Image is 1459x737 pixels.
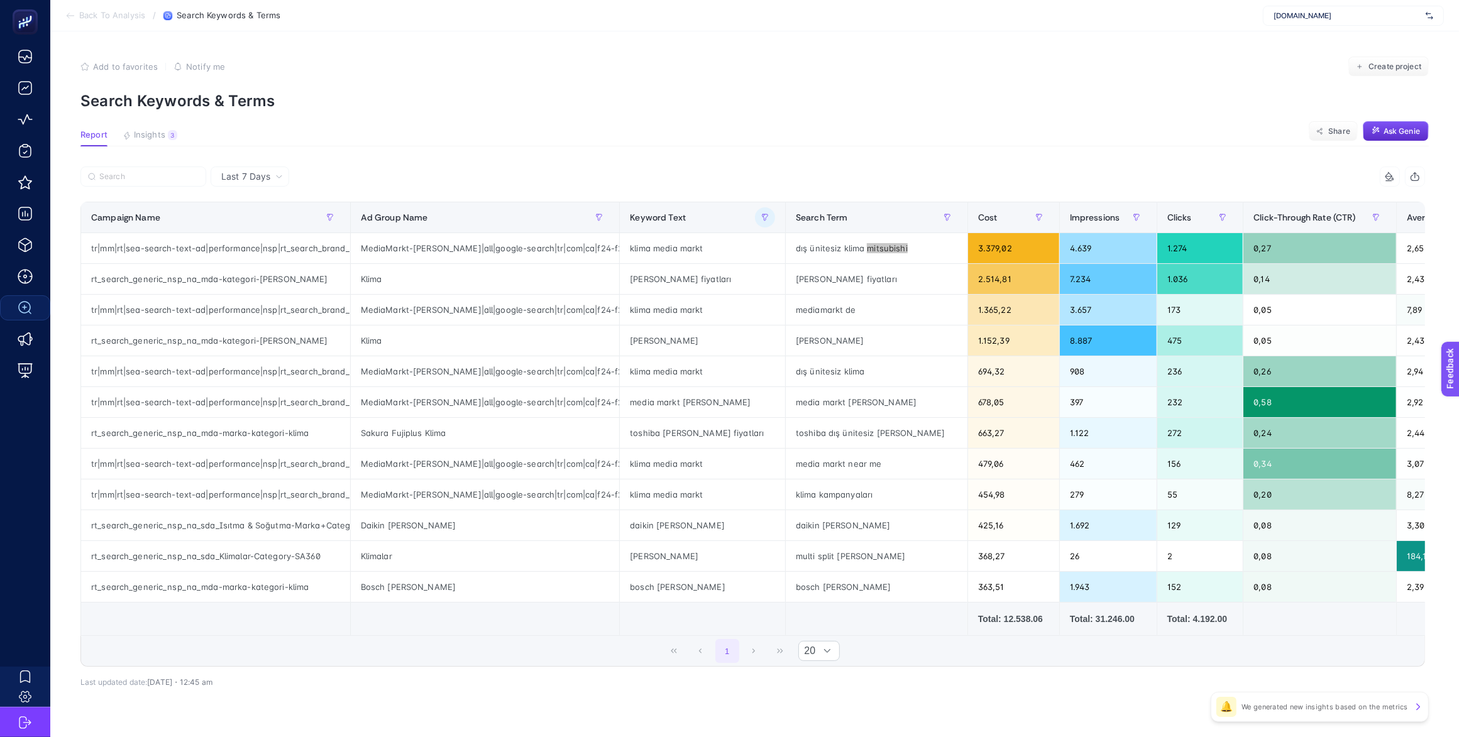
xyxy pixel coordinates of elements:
[351,264,620,294] div: Klima
[1157,233,1243,263] div: 1.274
[968,387,1059,417] div: 678,05
[1157,479,1243,510] div: 55
[81,479,350,510] div: tr|mm|rt|sea-search-text-ad|performance|nsp|rt_search_brand_nsp_na_mda-kategori-klima|na|d2c|Sear...
[968,264,1059,294] div: 2.514,81
[1157,541,1243,571] div: 2
[968,295,1059,325] div: 1.365,22
[1157,264,1243,294] div: 1.036
[81,233,350,263] div: tr|mm|rt|sea-search-text-ad|performance|nsp|rt_search_brand_nsp_na_mda-kategori-klima|na|d2c|Sear...
[351,325,620,356] div: Klima
[1242,702,1408,712] p: We generated new insights based on the metrics
[1060,264,1157,294] div: 7.234
[1167,212,1192,222] span: Clicks
[620,418,785,448] div: toshiba [PERSON_NAME] fiyatları
[91,212,160,222] span: Campaign Name
[80,677,147,687] span: Last updated date:
[1216,697,1236,717] div: 🔔
[147,677,212,687] span: [DATE]・12:45 am
[968,233,1059,263] div: 3.379,02
[786,264,967,294] div: [PERSON_NAME] fiyatları
[1243,264,1396,294] div: 0,14
[1060,325,1157,356] div: 8.887
[1243,387,1396,417] div: 0,58
[8,4,48,14] span: Feedback
[173,62,225,72] button: Notify me
[1157,449,1243,479] div: 156
[630,212,686,222] span: Keyword Text
[1243,541,1396,571] div: 0,08
[1328,126,1350,136] span: Share
[968,572,1059,602] div: 363,51
[351,572,620,602] div: Bosch [PERSON_NAME]
[715,639,739,663] button: 1
[620,356,785,386] div: klima media markt
[351,356,620,386] div: MediaMarkt-[PERSON_NAME]|all|google-search|tr|com|ca|f24-f25|[DATE]|[DATE]|NA|OSE0003NTM
[1060,387,1157,417] div: 397
[153,10,156,20] span: /
[1070,212,1120,222] span: Impressions
[1348,57,1429,77] button: Create project
[81,449,350,479] div: tr|mm|rt|sea-search-text-ad|performance|nsp|rt_search_brand_nsp_na_mda-kategori-klima|na|d2c|Sear...
[786,387,967,417] div: media markt [PERSON_NAME]
[620,479,785,510] div: klima media markt
[1363,121,1429,141] button: Ask Genie
[351,387,620,417] div: MediaMarkt-[PERSON_NAME]|all|google-search|tr|com|ca|f24-f25|[DATE]|[DATE]|NA|OSE0003NTM
[786,479,967,510] div: klima kampanyaları
[978,212,998,222] span: Cost
[351,541,620,571] div: Klimalar
[796,212,848,222] span: Search Term
[786,449,967,479] div: media markt near me
[620,325,785,356] div: [PERSON_NAME]
[786,233,967,263] div: dış ünitesiz klima mitsubishi
[93,62,158,72] span: Add to favorites
[620,572,785,602] div: bosch [PERSON_NAME]
[221,170,270,183] span: Last 7 Days
[978,613,1049,625] div: Total: 12.538.06
[351,510,620,540] div: Daikin [PERSON_NAME]
[1157,572,1243,602] div: 152
[81,418,350,448] div: rt_search_generic_nsp_na_mda-marka-kategori-klima
[1253,212,1355,222] span: Click-Through Rate (CTR)
[99,172,199,182] input: Search
[786,541,967,571] div: multi split [PERSON_NAME]
[81,510,350,540] div: rt_search_generic_nsp_na_sda_Isıtma & Soğutma-Marka+Category Search-PL3-SA360
[1243,479,1396,510] div: 0,20
[81,572,350,602] div: rt_search_generic_nsp_na_mda-marka-kategori-klima
[799,641,815,660] span: Rows per page
[351,449,620,479] div: MediaMarkt-[PERSON_NAME]|all|google-search|tr|com|ca|f24-f25|[DATE]|[DATE]|NA|OSE0003NTM
[81,356,350,386] div: tr|mm|rt|sea-search-text-ad|performance|nsp|rt_search_brand_nsp_na_mda-kategori-klima|na|d2c|Sear...
[80,92,1429,110] p: Search Keywords & Terms
[1157,295,1243,325] div: 173
[1274,11,1421,21] span: [DOMAIN_NAME]
[80,130,107,140] span: Report
[1157,387,1243,417] div: 232
[786,418,967,448] div: toshiba dış ünitesiz [PERSON_NAME]
[968,541,1059,571] div: 368,27
[361,212,428,222] span: Ad Group Name
[81,541,350,571] div: rt_search_generic_nsp_na_sda_Klimalar-Category-SA360
[1243,233,1396,263] div: 0,27
[81,264,350,294] div: rt_search_generic_nsp_na_mda-kategori-[PERSON_NAME]
[80,187,1425,687] div: Last 7 Days
[1309,121,1358,141] button: Share
[620,233,785,263] div: klima media markt
[786,356,967,386] div: dış ünitesiz klima
[1060,572,1157,602] div: 1.943
[1384,126,1420,136] span: Ask Genie
[134,130,165,140] span: Insights
[968,449,1059,479] div: 479,06
[620,295,785,325] div: klima media markt
[968,356,1059,386] div: 694,32
[1060,233,1157,263] div: 4.639
[81,387,350,417] div: tr|mm|rt|sea-search-text-ad|performance|nsp|rt_search_brand_nsp_na_mda-kategori-klima|na|d2c|Sear...
[786,510,967,540] div: daikin [PERSON_NAME]
[351,295,620,325] div: MediaMarkt-[PERSON_NAME]|all|google-search|tr|com|ca|f24-f25|[DATE]|[DATE]|NA|OSE0003NTM
[620,387,785,417] div: media markt [PERSON_NAME]
[81,295,350,325] div: tr|mm|rt|sea-search-text-ad|performance|nsp|rt_search_brand_nsp_na_mda-kategori-klima|na|d2c|Sear...
[968,479,1059,510] div: 454,98
[186,62,225,72] span: Notify me
[1368,62,1421,72] span: Create project
[168,130,177,140] div: 3
[1243,510,1396,540] div: 0,08
[968,510,1059,540] div: 425,16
